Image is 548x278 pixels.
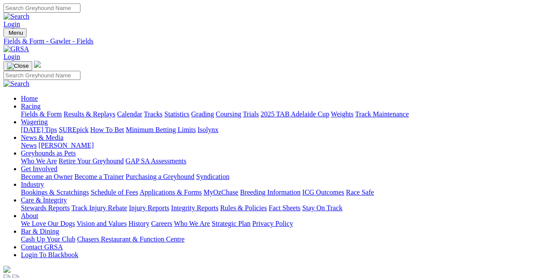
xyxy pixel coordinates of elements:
[21,126,545,134] div: Wagering
[38,142,94,149] a: [PERSON_NAME]
[346,189,374,196] a: Race Safe
[21,157,57,165] a: Who We Are
[220,204,267,212] a: Rules & Policies
[21,142,545,149] div: News & Media
[71,204,127,212] a: Track Injury Rebate
[204,189,238,196] a: MyOzChase
[3,28,27,37] button: Toggle navigation
[21,189,89,196] a: Bookings & Scratchings
[21,157,545,165] div: Greyhounds as Pets
[21,173,73,180] a: Become an Owner
[355,110,409,118] a: Track Maintenance
[191,110,214,118] a: Grading
[77,220,127,227] a: Vision and Values
[9,30,23,36] span: Menu
[74,173,124,180] a: Become a Trainer
[252,220,293,227] a: Privacy Policy
[21,212,38,219] a: About
[126,157,187,165] a: GAP SA Assessments
[90,189,138,196] a: Schedule of Fees
[3,71,80,80] input: Search
[171,204,218,212] a: Integrity Reports
[128,220,149,227] a: History
[240,189,301,196] a: Breeding Information
[3,20,20,28] a: Login
[21,196,67,204] a: Care & Integrity
[3,13,30,20] img: Search
[140,189,202,196] a: Applications & Forms
[3,53,20,60] a: Login
[21,235,545,243] div: Bar & Dining
[90,126,124,133] a: How To Bet
[21,220,545,228] div: About
[21,189,545,196] div: Industry
[151,220,172,227] a: Careers
[261,110,329,118] a: 2025 TAB Adelaide Cup
[302,204,342,212] a: Stay On Track
[212,220,251,227] a: Strategic Plan
[21,220,75,227] a: We Love Our Dogs
[21,173,545,181] div: Get Involved
[3,80,30,88] img: Search
[21,110,62,118] a: Fields & Form
[3,3,80,13] input: Search
[77,235,184,243] a: Chasers Restaurant & Function Centre
[3,37,545,45] a: Fields & Form - Gawler - Fields
[21,118,48,126] a: Wagering
[21,126,57,133] a: [DATE] Tips
[174,220,210,227] a: Who We Are
[197,126,218,133] a: Isolynx
[21,235,75,243] a: Cash Up Your Club
[21,103,40,110] a: Racing
[3,61,32,71] button: Toggle navigation
[117,110,142,118] a: Calendar
[21,204,545,212] div: Care & Integrity
[126,126,196,133] a: Minimum Betting Limits
[129,204,169,212] a: Injury Reports
[21,95,38,102] a: Home
[7,63,29,69] img: Close
[331,110,354,118] a: Weights
[21,165,57,172] a: Get Involved
[21,228,59,235] a: Bar & Dining
[21,251,78,258] a: Login To Blackbook
[63,110,115,118] a: Results & Replays
[59,157,124,165] a: Retire Your Greyhound
[21,243,63,251] a: Contact GRSA
[164,110,190,118] a: Statistics
[269,204,301,212] a: Fact Sheets
[144,110,163,118] a: Tracks
[21,149,76,157] a: Greyhounds as Pets
[302,189,344,196] a: ICG Outcomes
[126,173,194,180] a: Purchasing a Greyhound
[21,110,545,118] div: Racing
[243,110,259,118] a: Trials
[21,142,37,149] a: News
[59,126,88,133] a: SUREpick
[21,181,44,188] a: Industry
[21,134,63,141] a: News & Media
[196,173,229,180] a: Syndication
[3,266,10,273] img: logo-grsa-white.png
[3,45,29,53] img: GRSA
[21,204,70,212] a: Stewards Reports
[216,110,241,118] a: Coursing
[34,61,41,68] img: logo-grsa-white.png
